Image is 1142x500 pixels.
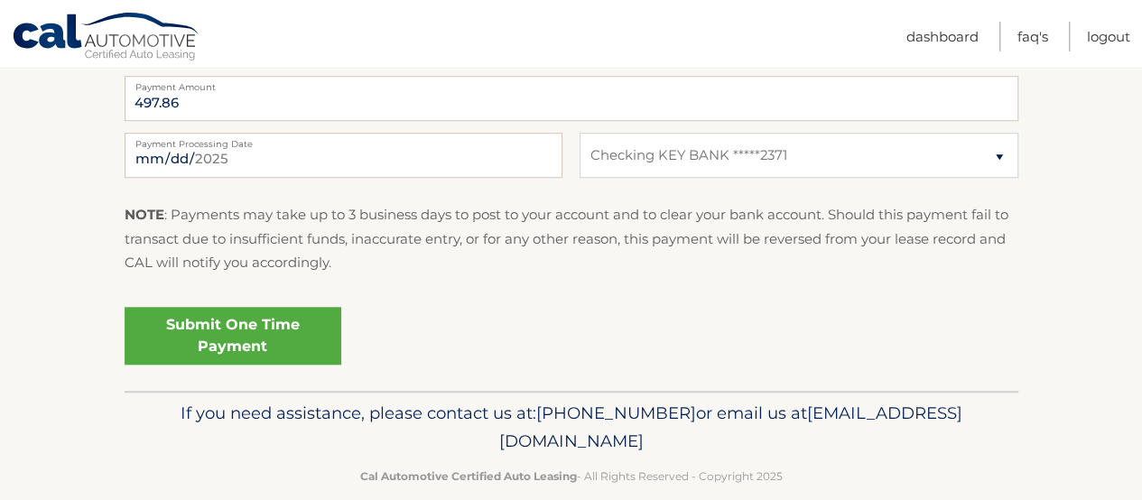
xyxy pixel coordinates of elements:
[536,403,696,423] span: [PHONE_NUMBER]
[125,203,1018,274] p: : Payments may take up to 3 business days to post to your account and to clear your bank account....
[136,467,1007,486] p: - All Rights Reserved - Copyright 2025
[125,206,164,223] strong: NOTE
[906,22,979,51] a: Dashboard
[360,469,577,483] strong: Cal Automotive Certified Auto Leasing
[125,133,562,147] label: Payment Processing Date
[1087,22,1130,51] a: Logout
[136,399,1007,457] p: If you need assistance, please contact us at: or email us at
[1017,22,1048,51] a: FAQ's
[125,76,1018,121] input: Payment Amount
[125,133,562,178] input: Payment Date
[125,76,1018,90] label: Payment Amount
[12,12,201,64] a: Cal Automotive
[125,307,341,365] a: Submit One Time Payment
